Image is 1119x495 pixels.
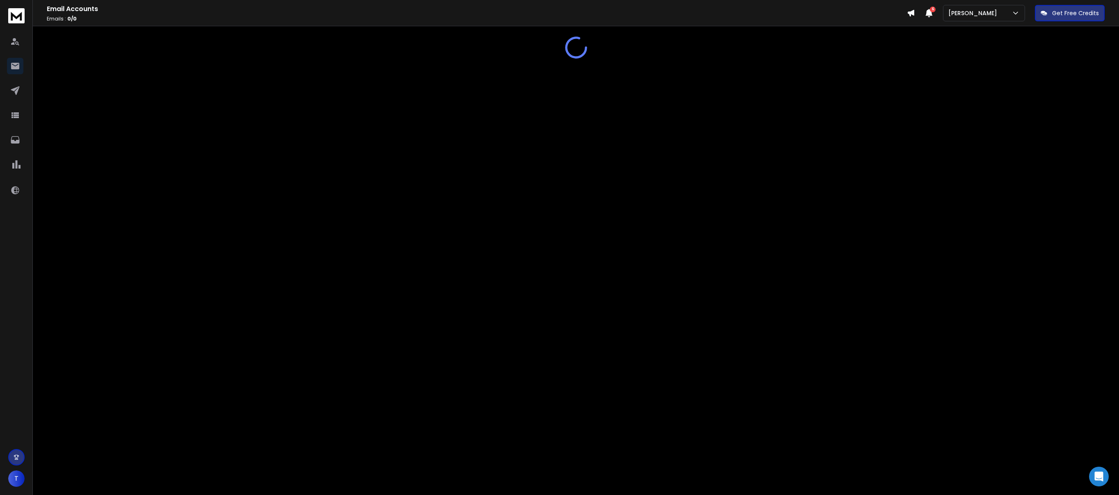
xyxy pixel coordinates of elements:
h1: Email Accounts [47,4,907,14]
span: 0 / 0 [67,15,77,22]
p: Get Free Credits [1052,9,1099,17]
img: logo [8,8,25,23]
p: [PERSON_NAME] [948,9,1000,17]
button: Get Free Credits [1035,5,1105,21]
span: 6 [930,7,936,12]
div: Open Intercom Messenger [1089,467,1109,486]
button: T [8,470,25,487]
p: Emails : [47,16,907,22]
